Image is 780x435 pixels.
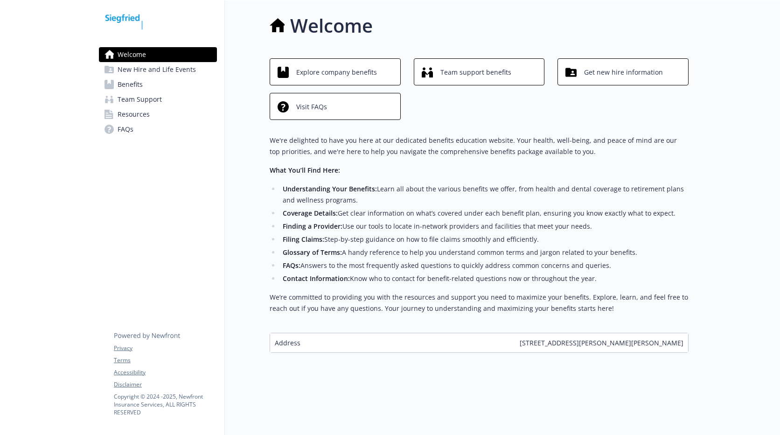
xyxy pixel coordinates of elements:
[414,58,545,85] button: Team support benefits
[280,260,689,271] li: Answers to the most frequently asked questions to quickly address common concerns and queries.
[440,63,511,81] span: Team support benefits
[290,12,373,40] h1: Welcome
[270,93,401,120] button: Visit FAQs
[283,184,377,193] strong: Understanding Your Benefits:
[283,235,324,244] strong: Filing Claims:
[283,248,342,257] strong: Glossary of Terms:
[99,122,217,137] a: FAQs
[275,338,300,348] span: Address
[280,183,689,206] li: Learn all about the various benefits we offer, from health and dental coverage to retirement plan...
[280,273,689,284] li: Know who to contact for benefit-related questions now or throughout the year.
[99,107,217,122] a: Resources
[296,98,327,116] span: Visit FAQs
[118,77,143,92] span: Benefits
[280,208,689,219] li: Get clear information on what’s covered under each benefit plan, ensuring you know exactly what t...
[114,393,216,416] p: Copyright © 2024 - 2025 , Newfront Insurance Services, ALL RIGHTS RESERVED
[118,62,196,77] span: New Hire and Life Events
[520,338,683,348] span: [STREET_ADDRESS][PERSON_NAME][PERSON_NAME]
[99,92,217,107] a: Team Support
[118,92,162,107] span: Team Support
[114,368,216,377] a: Accessibility
[283,261,300,270] strong: FAQs:
[118,107,150,122] span: Resources
[118,122,133,137] span: FAQs
[584,63,663,81] span: Get new hire information
[118,47,146,62] span: Welcome
[280,221,689,232] li: Use our tools to locate in-network providers and facilities that meet your needs.
[270,135,689,157] p: We're delighted to have you here at our dedicated benefits education website. Your health, well-b...
[99,62,217,77] a: New Hire and Life Events
[280,234,689,245] li: Step-by-step guidance on how to file claims smoothly and efficiently.
[270,58,401,85] button: Explore company benefits
[99,47,217,62] a: Welcome
[283,274,350,283] strong: Contact Information:
[99,77,217,92] a: Benefits
[283,209,338,217] strong: Coverage Details:
[296,63,377,81] span: Explore company benefits
[270,166,340,175] strong: What You’ll Find Here:
[557,58,689,85] button: Get new hire information
[283,222,342,231] strong: Finding a Provider:
[114,380,216,389] a: Disclaimer
[280,247,689,258] li: A handy reference to help you understand common terms and jargon related to your benefits.
[114,344,216,352] a: Privacy
[270,292,689,314] p: We’re committed to providing you with the resources and support you need to maximize your benefit...
[114,356,216,365] a: Terms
